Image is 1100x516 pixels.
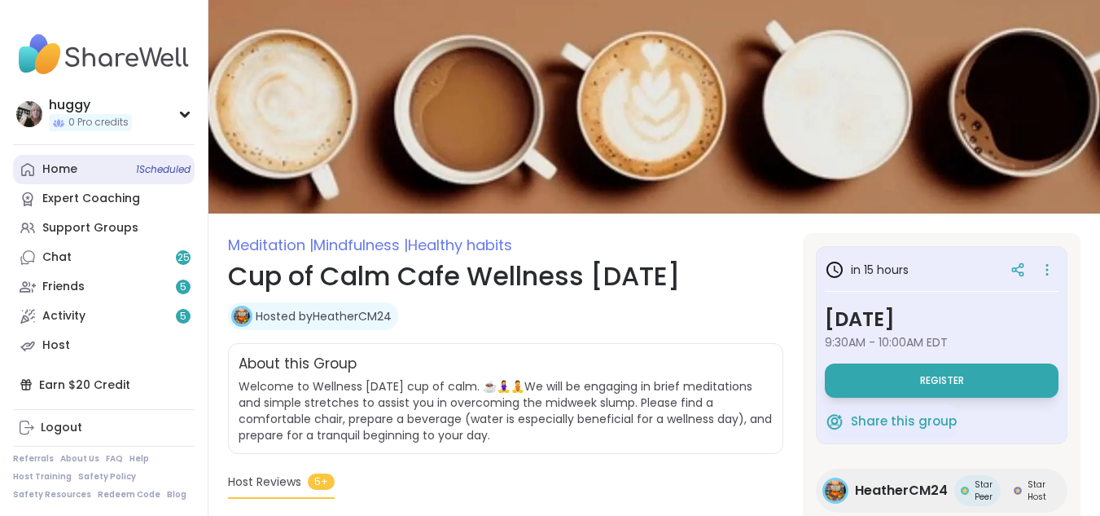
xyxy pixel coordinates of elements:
h2: About this Group [239,354,357,375]
span: 25 [177,251,190,265]
a: About Us [60,453,99,465]
a: Host Training [13,471,72,483]
a: Activity5 [13,302,195,331]
a: HeatherCM24HeatherCM24Star PeerStar PeerStar HostStar Host [816,469,1067,513]
a: Chat25 [13,243,195,272]
div: Expert Coaching [42,191,140,207]
div: Chat [42,249,72,266]
a: Hosted byHeatherCM24 [256,308,392,324]
span: HeatherCM24 [855,481,948,501]
div: Host [42,337,70,354]
span: 0 Pro credits [68,116,129,130]
img: huggy [16,101,42,127]
a: Referrals [13,453,54,465]
span: 1 Scheduled [136,163,191,176]
a: Home1Scheduled [13,155,195,184]
a: Friends5 [13,272,195,302]
div: Activity [42,308,85,324]
span: Share this group [851,412,957,431]
img: Star Peer [961,487,969,495]
span: Register [920,374,964,387]
span: 9:30AM - 10:00AM EDT [825,334,1058,351]
a: Safety Resources [13,489,91,501]
a: Blog [167,489,186,501]
h3: in 15 hours [825,260,909,280]
img: HeatherCM24 [234,308,250,324]
span: 5 [180,310,186,324]
img: ShareWell Nav Logo [13,26,195,83]
a: Expert Coaching [13,184,195,214]
div: Support Groups [42,220,138,236]
span: Meditation | [228,235,313,255]
div: Friends [42,279,85,295]
button: Share this group [825,404,957,439]
img: HeatherCM24 [825,480,846,501]
a: Help [129,453,149,465]
a: Host [13,331,195,360]
div: Home [42,161,77,178]
h3: [DATE] [825,305,1058,334]
span: Mindfulness | [313,235,408,255]
img: Star Host [1014,487,1022,495]
a: Safety Policy [78,471,136,483]
a: Redeem Code [98,489,160,501]
span: 5 [180,280,186,294]
div: huggy [49,96,132,114]
a: FAQ [106,453,123,465]
span: Star Host [1025,479,1048,503]
span: Host Reviews [228,474,301,491]
a: Logout [13,413,195,443]
a: Support Groups [13,214,195,243]
span: Welcome to Wellness [DATE] cup of calm. ☕️🧘‍♀️🧘We will be engaging in brief meditations and simpl... [239,378,772,443]
img: ShareWell Logomark [825,412,844,431]
div: Earn $20 Credit [13,370,195,399]
span: Healthy habits [408,235,512,255]
span: 5+ [308,474,335,490]
h1: Cup of Calm Cafe Wellness [DATE] [228,257,783,296]
span: Star Peer [972,479,994,503]
button: Register [825,364,1058,398]
div: Logout [41,420,82,436]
